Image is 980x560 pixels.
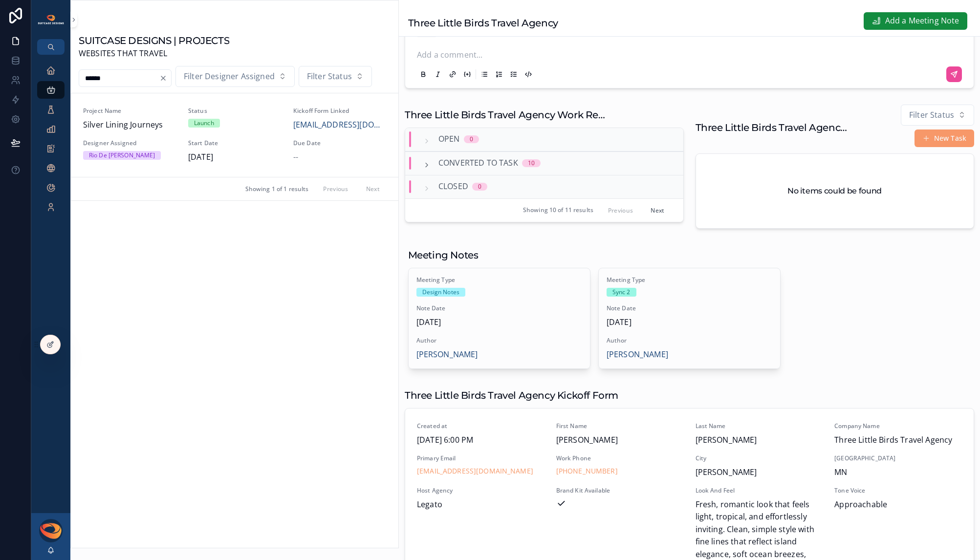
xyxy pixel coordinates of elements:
span: [DATE] 6:00 PM [417,434,544,447]
h1: Three Little Birds Travel Agency Work Requests [405,108,610,122]
a: Meeting TypeDesign NotesNote Date[DATE]Author[PERSON_NAME] [408,268,590,369]
a: Meeting TypeSync 2Note Date[DATE]Author[PERSON_NAME] [598,268,781,369]
h1: Three Little Birds Travel Agency [408,16,558,30]
h1: Three Little Birds Travel Agency Kickoff Form [405,388,618,402]
button: New Task [915,129,974,147]
span: Look And Feel [696,487,823,495]
span: Silver Lining Journeys [83,119,176,131]
span: Host Agency [417,487,544,495]
span: Approachable [834,498,962,511]
a: [EMAIL_ADDRESS][DOMAIN_NAME] [417,466,533,476]
span: Tone Voice [834,487,962,495]
img: App logo [37,14,65,25]
span: Add a Meeting Note [885,15,959,27]
span: Status [188,107,282,115]
a: [PERSON_NAME] [607,348,668,361]
h2: No items could be found [787,185,882,197]
span: Meeting Type [416,276,582,284]
button: Select Button [901,105,974,126]
button: Add a Meeting Note [864,12,967,30]
span: Converted to Task [438,157,518,170]
span: Legato [417,498,544,511]
h1: SUITCASE DESIGNS | PROJECTS [79,34,229,47]
span: MN [834,466,962,479]
span: Work Phone [556,454,684,462]
a: [PHONE_NUMBER] [556,466,618,476]
span: [PERSON_NAME] [696,434,823,447]
div: Launch [194,119,214,128]
span: [PERSON_NAME] [556,434,684,447]
a: Project NameSilver Lining JourneysStatusLaunchKickoff Form Linked[EMAIL_ADDRESS][DOMAIN_NAME]Desi... [71,93,398,177]
span: Note Date [607,304,772,312]
span: Open [438,133,460,146]
span: Closed [438,180,468,193]
div: Sync 2 [612,288,631,297]
button: Select Button [175,66,295,87]
span: Author [607,337,772,345]
div: Design Notes [422,288,459,297]
h1: Meeting Notes [408,248,479,262]
span: [PERSON_NAME] [696,466,823,479]
span: Start Date [188,139,282,147]
span: [DATE] [416,316,582,329]
span: WEBSITES THAT TRAVEL [79,47,229,60]
span: Filter Status [307,70,352,83]
div: scrollable content [31,55,70,229]
span: Primary Email [417,454,544,462]
span: Showing 10 of 11 results [523,206,593,214]
span: Filter Designer Assigned [184,70,275,83]
button: Clear [159,74,171,82]
div: 10 [528,159,535,167]
button: Select Button [299,66,372,87]
span: Meeting Type [607,276,772,284]
span: Showing 1 of 1 results [245,185,309,193]
span: Created at [417,422,544,430]
span: City [696,454,823,462]
span: Kickoff Form Linked [293,107,387,115]
div: 0 [478,183,481,191]
span: -- [293,151,298,164]
a: [PERSON_NAME] [416,348,478,361]
span: Due Date [293,139,387,147]
span: [DATE] [188,151,282,164]
h1: Three Little Birds Travel Agency Tasks [696,121,849,134]
div: Rio De [PERSON_NAME] [89,151,155,160]
span: [DATE] [607,316,772,329]
span: [GEOGRAPHIC_DATA] [834,454,962,462]
span: Project Name [83,107,176,115]
a: [EMAIL_ADDRESS][DOMAIN_NAME] [293,119,387,131]
button: Next [644,203,671,218]
span: Three Little Birds Travel Agency [834,434,962,447]
span: Last Name [696,422,823,430]
span: Brand Kit Available [556,487,684,495]
span: Designer Assigned [83,139,176,147]
span: Company Name [834,422,962,430]
span: Note Date [416,304,582,312]
span: Author [416,337,582,345]
div: 0 [470,135,473,143]
span: Filter Status [909,109,954,122]
span: First Name [556,422,684,430]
